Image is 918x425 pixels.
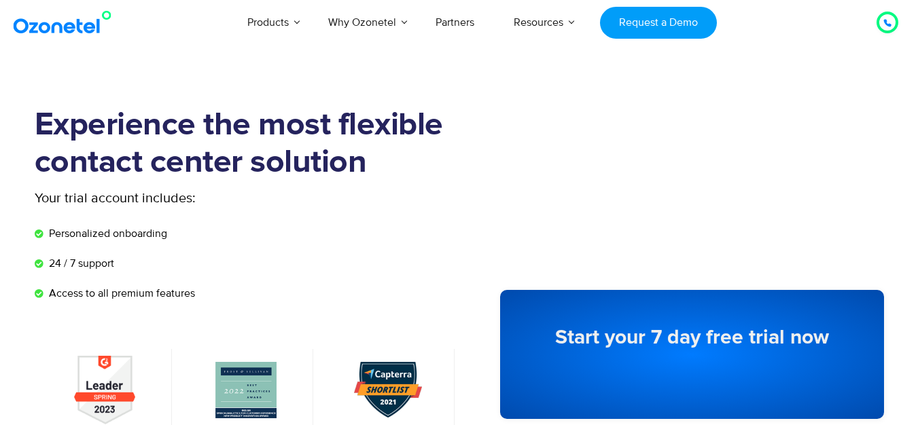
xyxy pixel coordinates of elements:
[600,7,716,39] a: Request a Demo
[527,327,857,348] h5: Start your 7 day free trial now
[46,225,167,242] span: Personalized onboarding
[46,255,114,272] span: 24 / 7 support
[35,188,357,208] p: Your trial account includes:
[46,285,195,301] span: Access to all premium features
[35,107,459,181] h1: Experience the most flexible contact center solution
